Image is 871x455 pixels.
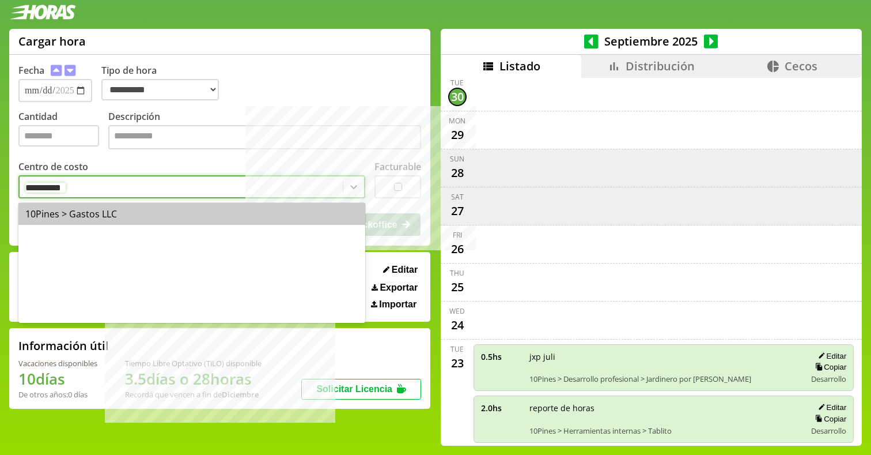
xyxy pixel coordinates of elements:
[529,426,798,436] span: 10Pines > Herramientas internas > Tablito
[448,278,467,296] div: 25
[125,358,262,368] div: Tiempo Libre Optativo (TiLO) disponible
[448,126,467,144] div: 29
[785,58,817,74] span: Cecos
[18,338,109,354] h2: Información útil
[450,268,464,278] div: Thu
[450,154,464,164] div: Sun
[812,414,846,424] button: Copiar
[222,389,259,400] b: Diciembre
[448,316,467,334] div: 24
[18,368,97,389] h1: 10 días
[450,344,464,354] div: Tue
[125,389,262,400] div: Recordá que vencen a fin de
[811,374,846,384] span: Desarrollo
[450,78,464,88] div: Tue
[374,160,421,173] label: Facturable
[101,79,219,100] select: Tipo de hora
[448,354,467,373] div: 23
[18,110,108,152] label: Cantidad
[125,368,262,389] h1: 3.5 días o 28 horas
[599,33,704,49] span: Septiembre 2025
[815,351,846,361] button: Editar
[449,116,465,126] div: Mon
[18,160,88,173] label: Centro de costo
[379,299,416,310] span: Importar
[529,374,798,384] span: 10Pines > Desarrollo profesional > Jardinero por [PERSON_NAME]
[481,403,521,413] span: 2.0 hs
[108,125,421,149] textarea: Descripción
[448,164,467,182] div: 28
[18,64,44,77] label: Fecha
[380,283,418,293] span: Exportar
[812,362,846,372] button: Copiar
[392,265,418,275] span: Editar
[9,5,76,20] img: logotipo
[101,64,228,102] label: Tipo de hora
[108,110,421,152] label: Descripción
[811,426,846,436] span: Desarrollo
[626,58,695,74] span: Distribución
[448,240,467,258] div: 26
[380,264,421,276] button: Editar
[448,202,467,220] div: 27
[18,33,86,49] h1: Cargar hora
[316,384,392,394] span: Solicitar Licencia
[451,192,464,202] div: Sat
[301,379,421,400] button: Solicitar Licencia
[529,403,798,413] span: reporte de horas
[529,351,798,362] span: jxp juli
[448,88,467,106] div: 30
[441,78,862,445] div: scrollable content
[499,58,540,74] span: Listado
[368,282,421,294] button: Exportar
[481,351,521,362] span: 0.5 hs
[18,358,97,368] div: Vacaciones disponibles
[18,389,97,400] div: De otros años: 0 días
[18,125,99,146] input: Cantidad
[18,203,365,225] div: 10Pines > Gastos LLC
[453,230,462,240] div: Fri
[815,403,846,412] button: Editar
[449,306,465,316] div: Wed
